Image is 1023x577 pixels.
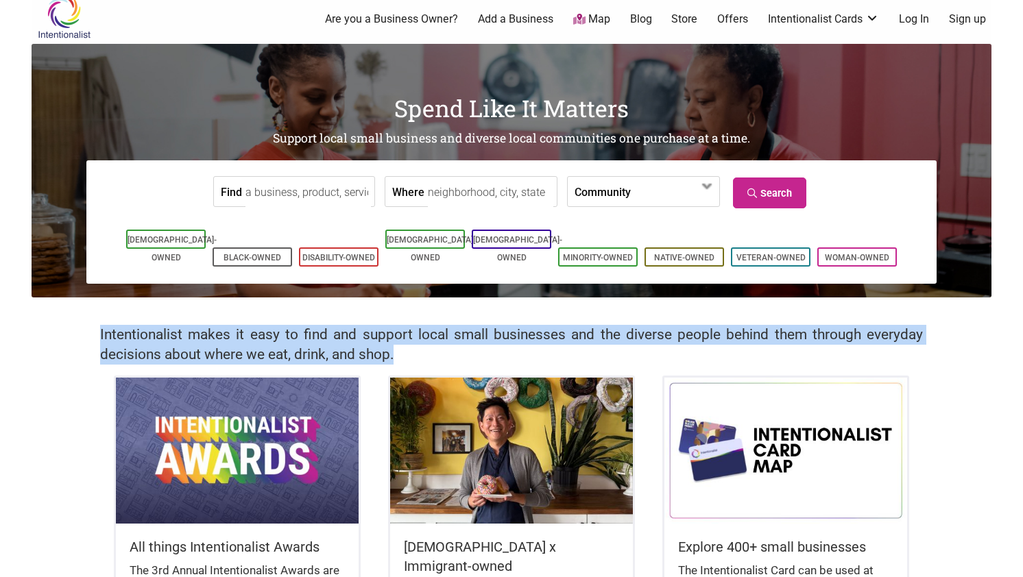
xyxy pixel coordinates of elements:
label: Where [392,177,424,206]
a: Add a Business [478,12,553,27]
a: [DEMOGRAPHIC_DATA]-Owned [128,235,217,262]
a: Disability-Owned [302,253,375,262]
a: Woman-Owned [825,253,889,262]
a: Log In [899,12,929,27]
a: Search [733,177,806,208]
h2: Intentionalist makes it easy to find and support local small businesses and the diverse people be... [100,325,923,365]
h1: Spend Like It Matters [32,92,991,125]
input: a business, product, service [245,177,371,208]
a: Are you a Business Owner? [325,12,458,27]
h2: Support local small business and diverse local communities one purchase at a time. [32,130,991,147]
a: Minority-Owned [563,253,633,262]
h5: [DEMOGRAPHIC_DATA] x Immigrant-owned [404,537,619,576]
a: Veteran-Owned [736,253,806,262]
a: Native-Owned [654,253,714,262]
a: Intentionalist Cards [768,12,879,27]
label: Find [221,177,242,206]
a: Black-Owned [224,253,281,262]
a: Sign up [949,12,986,27]
a: Blog [630,12,652,27]
h5: Explore 400+ small businesses [678,537,893,556]
a: Store [671,12,697,27]
img: King Donuts - Hong Chhuor [390,378,633,523]
h5: All things Intentionalist Awards [130,537,345,556]
a: Offers [717,12,748,27]
a: [DEMOGRAPHIC_DATA]-Owned [473,235,562,262]
img: Intentionalist Card Map [664,378,907,523]
label: Community [575,177,631,206]
a: Map [573,12,610,27]
input: neighborhood, city, state [428,177,553,208]
img: Intentionalist Awards [116,378,359,523]
a: [DEMOGRAPHIC_DATA]-Owned [387,235,476,262]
